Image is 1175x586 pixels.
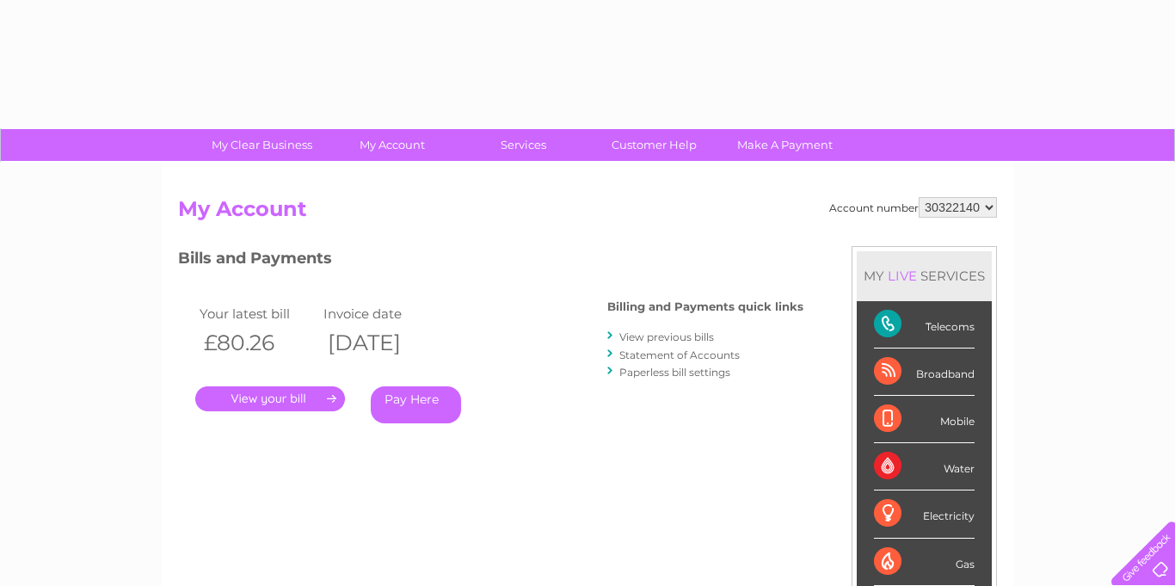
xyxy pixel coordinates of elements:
[195,386,345,411] a: .
[874,443,975,490] div: Water
[195,325,319,361] th: £80.26
[371,386,461,423] a: Pay Here
[874,539,975,586] div: Gas
[829,197,997,218] div: Account number
[619,366,730,379] a: Paperless bill settings
[619,330,714,343] a: View previous bills
[874,396,975,443] div: Mobile
[714,129,856,161] a: Make A Payment
[619,349,740,361] a: Statement of Accounts
[452,129,594,161] a: Services
[607,300,803,313] h4: Billing and Payments quick links
[319,302,443,325] td: Invoice date
[319,325,443,361] th: [DATE]
[874,349,975,396] div: Broadband
[195,302,319,325] td: Your latest bill
[322,129,464,161] a: My Account
[583,129,725,161] a: Customer Help
[874,490,975,538] div: Electricity
[178,197,997,230] h2: My Account
[884,268,920,284] div: LIVE
[874,301,975,349] div: Telecoms
[857,251,992,300] div: MY SERVICES
[191,129,333,161] a: My Clear Business
[178,246,803,276] h3: Bills and Payments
